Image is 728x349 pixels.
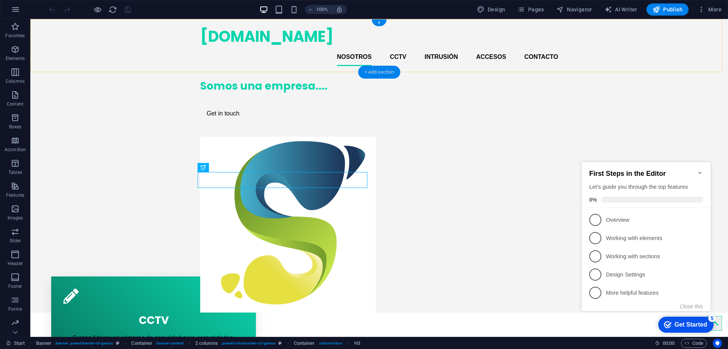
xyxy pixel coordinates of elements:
[318,339,342,348] span: . columns-box
[278,341,282,345] i: This element is a customizable preset
[653,6,682,13] span: Publish
[3,60,132,78] li: Overview
[477,6,505,13] span: Design
[517,6,544,13] span: Pages
[5,33,25,39] p: Favorites
[3,96,132,114] li: Working with sections
[7,101,24,107] p: Content
[8,215,23,221] p: Images
[3,78,132,96] li: Working with elements
[6,55,25,62] p: Elements
[96,170,129,177] div: Get Started
[681,339,707,348] button: Code
[27,120,118,128] p: Design Settings
[553,3,595,16] button: Navigator
[474,3,508,16] button: Design
[556,6,592,13] span: Navigator
[354,339,360,348] span: Click to select. Double-click to edit
[5,147,26,153] p: Accordion
[3,133,132,151] li: More helpful features
[474,3,508,16] div: Design (Ctrl+Alt+Y)
[684,339,703,348] span: Code
[55,339,113,348] span: . banner .preset-banner-v3-genius
[6,78,25,84] p: Columns
[118,19,124,25] div: Minimize checklist
[80,166,135,182] div: Get Started 5 items remaining, 0% complete
[101,152,124,158] button: Close this
[27,83,118,91] p: Working with elements
[8,283,22,289] p: Footer
[336,6,343,13] i: On resize automatically adjust zoom level to fit chosen device.
[36,339,52,348] span: Click to select. Double-click to edit
[130,163,137,171] div: 5
[116,341,119,345] i: This element is a customizable preset
[93,5,102,14] button: Click here to leave preview mode and continue editing
[514,3,547,16] button: Pages
[668,340,669,346] span: :
[108,5,117,14] i: Reload page
[646,3,689,16] button: Publish
[358,66,400,79] div: + Add section
[713,339,722,348] button: Usercentrics
[6,192,24,198] p: Features
[27,138,118,146] p: More helpful features
[695,3,725,16] button: More
[305,5,332,14] button: 100%
[9,124,22,130] p: Boxes
[698,6,722,13] span: More
[663,339,675,348] span: 00 00
[11,19,124,27] h2: First Steps in the Editor
[221,339,276,348] span: . preset-columns-two-v2-genius
[9,238,21,244] p: Slider
[655,339,675,348] h6: Session time
[11,46,23,52] span: 0%
[131,339,152,348] span: Click to select. Double-click to edit
[36,339,360,348] nav: breadcrumb
[3,114,132,133] li: Design Settings
[372,19,386,26] div: +
[8,261,23,267] p: Header
[6,339,25,348] a: Click to cancel selection. Double-click to open Pages
[27,65,118,73] p: Overview
[601,3,640,16] button: AI Writer
[195,339,218,348] span: Click to select. Double-click to edit
[294,339,315,348] span: Click to select. Double-click to edit
[8,169,22,175] p: Tables
[316,5,328,14] h6: 100%
[11,32,124,40] div: Let's guide you through the top features
[108,5,117,14] button: reload
[155,339,183,348] span: . banner-content
[8,306,22,312] p: Forms
[604,6,637,13] span: AI Writer
[27,101,118,109] p: Working with sections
